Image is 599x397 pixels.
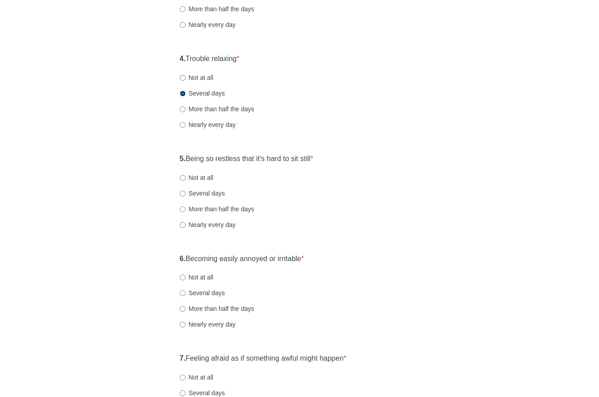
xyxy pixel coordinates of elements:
input: Several days [180,390,186,396]
label: More than half the days [180,304,254,313]
strong: 5. [180,155,186,162]
input: Nearly every day [180,322,186,327]
label: Trouble relaxing [180,54,240,64]
label: Nearly every day [180,320,236,329]
input: Not at all [180,375,186,380]
strong: 7. [180,354,186,362]
label: Not at all [180,273,213,282]
input: Nearly every day [180,122,186,128]
label: Several days [180,288,225,297]
label: More than half the days [180,205,254,214]
input: Nearly every day [180,222,186,228]
input: More than half the days [180,6,186,12]
input: Several days [180,290,186,296]
input: Not at all [180,75,186,81]
label: Not at all [180,373,213,382]
label: More than half the days [180,4,254,13]
input: More than half the days [180,106,186,112]
input: Several days [180,91,186,96]
strong: 4. [180,55,186,62]
label: Becoming easily annoyed or irritable [180,254,304,264]
label: Not at all [180,173,213,182]
strong: 6. [180,255,186,262]
label: More than half the days [180,105,254,113]
input: More than half the days [180,306,186,312]
label: Several days [180,89,225,98]
input: Several days [180,191,186,196]
label: Being so restless that it's hard to sit still [180,154,313,164]
label: Nearly every day [180,20,236,29]
label: Several days [180,189,225,198]
input: More than half the days [180,206,186,212]
label: Nearly every day [180,120,236,129]
input: Not at all [180,275,186,280]
label: Feeling afraid as if something awful might happen [180,353,347,364]
label: Not at all [180,73,213,82]
input: Not at all [180,175,186,181]
label: Nearly every day [180,220,236,229]
input: Nearly every day [180,22,186,28]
